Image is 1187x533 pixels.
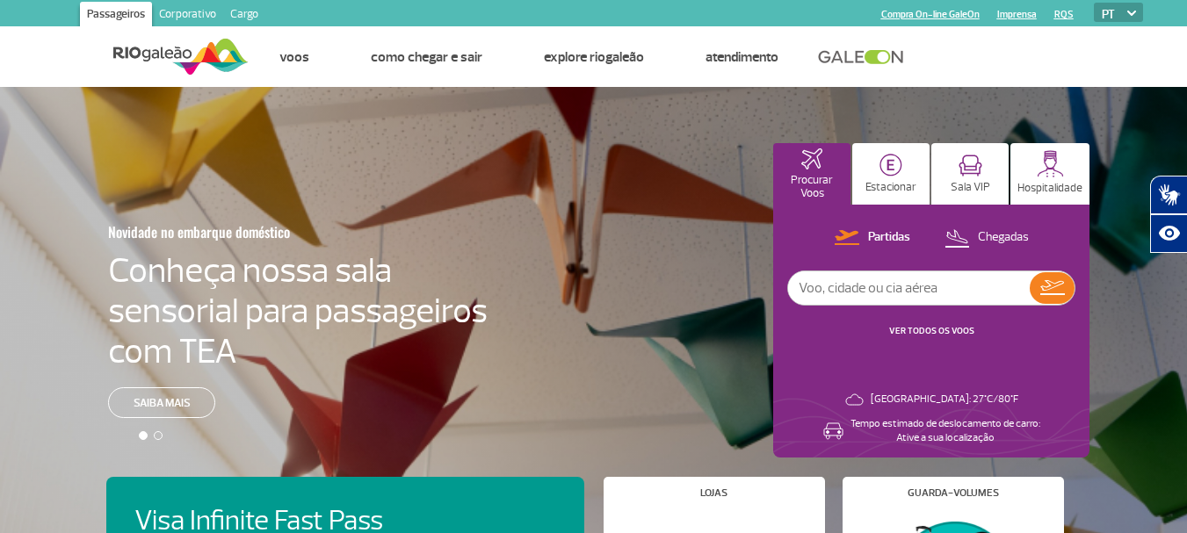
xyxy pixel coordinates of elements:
div: Plugin de acessibilidade da Hand Talk. [1150,176,1187,253]
a: Saiba mais [108,387,215,418]
p: Hospitalidade [1017,182,1082,195]
img: carParkingHome.svg [879,154,902,176]
a: Voos [279,48,309,66]
input: Voo, cidade ou cia aérea [788,271,1030,305]
button: Abrir recursos assistivos. [1150,214,1187,253]
img: vipRoom.svg [959,155,982,176]
a: Atendimento [706,48,778,66]
button: Abrir tradutor de língua de sinais. [1150,176,1187,214]
a: Explore RIOgaleão [544,48,644,66]
h3: Novidade no embarque doméstico [108,213,402,250]
button: Chegadas [939,227,1034,249]
p: Procurar Voos [782,174,842,200]
h4: Lojas [700,488,727,498]
p: Tempo estimado de deslocamento de carro: Ative a sua localização [850,417,1040,445]
button: Estacionar [852,143,930,205]
button: Hospitalidade [1010,143,1089,205]
p: [GEOGRAPHIC_DATA]: 27°C/80°F [871,393,1018,407]
h4: Guarda-volumes [908,488,999,498]
button: Partidas [829,227,916,249]
a: Passageiros [80,2,152,30]
a: Como chegar e sair [371,48,482,66]
img: hospitality.svg [1037,150,1064,177]
a: RQS [1054,9,1074,20]
a: VER TODOS OS VOOS [889,325,974,336]
p: Chegadas [978,229,1029,246]
h4: Conheça nossa sala sensorial para passageiros com TEA [108,250,488,371]
a: Imprensa [997,9,1037,20]
p: Estacionar [865,181,916,194]
a: Corporativo [152,2,223,30]
button: Sala VIP [931,143,1009,205]
p: Partidas [868,229,910,246]
img: airplaneHomeActive.svg [801,148,822,169]
a: Cargo [223,2,265,30]
button: Procurar Voos [773,143,850,205]
a: Compra On-line GaleOn [881,9,980,20]
button: VER TODOS OS VOOS [884,324,980,338]
p: Sala VIP [951,181,990,194]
